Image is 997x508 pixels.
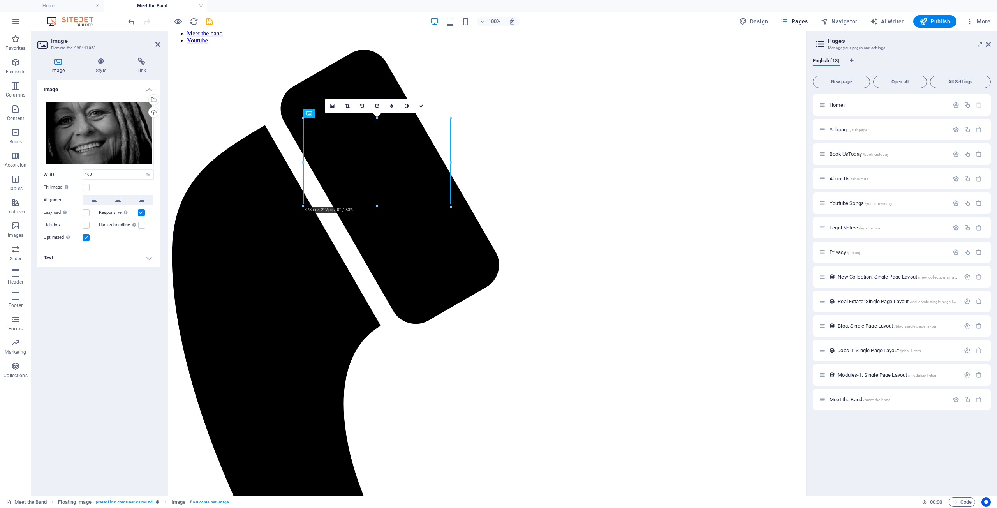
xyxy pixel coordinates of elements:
[953,396,959,403] div: Settings
[830,200,893,206] span: Youtube Songs
[6,69,26,75] p: Elements
[835,299,960,304] div: Real Estate: Single Page Layout/real-estate-single-page-layout
[325,99,340,113] a: Select files from the file manager, stock photos, or upload file(s)
[894,324,937,328] span: /blog-single-page-layout
[851,177,868,181] span: /about-us
[44,173,83,177] label: Width
[355,99,370,113] a: Rotate left 90°
[873,76,927,88] button: Open all
[908,373,937,377] span: /modules-1-item
[414,99,429,113] a: Confirm ( ⌘ ⏎ )
[976,126,982,133] div: Remove
[780,18,808,25] span: Pages
[976,224,982,231] div: Remove
[8,279,23,285] p: Header
[930,497,942,507] span: 00 00
[739,18,768,25] span: Design
[51,44,144,51] h3: Element #ed-998441053
[835,372,960,377] div: Modules-1: Single Page Layout/modules-1-item
[204,17,214,26] button: save
[830,397,891,402] span: Click to open page
[850,128,867,132] span: /subpage
[913,15,956,28] button: Publish
[827,201,949,206] div: Youtube Songs/youtube-songs
[930,76,991,88] button: All Settings
[44,233,83,242] label: Optimized
[835,274,960,279] div: New Collection: Single Page Layout/new-collection-single-page-layout
[44,183,83,192] label: Fit image
[82,58,123,74] h4: Style
[736,15,772,28] div: Design (Ctrl+Alt+Y)
[870,18,904,25] span: AI Writer
[900,349,921,353] span: /jobs-1-item
[847,250,861,255] span: /privacy
[6,209,25,215] p: Features
[953,175,959,182] div: Settings
[976,249,982,256] div: Remove
[919,18,950,25] span: Publish
[838,347,921,353] span: Jobs-1: Single Page Layout
[830,225,880,231] span: Legal Notice
[835,323,960,328] div: Blog: Single Page Layout/blog-single-page-layout
[51,37,160,44] h2: Image
[964,273,971,280] div: Settings
[5,349,26,355] p: Marketing
[976,298,982,305] div: Remove
[830,249,861,255] span: Privacy
[835,348,960,353] div: Jobs-1: Single Page Layout/jobs-1-item
[838,323,937,329] span: Blog: Single Page Layout
[104,2,207,10] h4: Meet the Band
[5,162,26,168] p: Accordion
[830,127,867,132] span: Subpage
[817,15,861,28] button: Navigator
[370,99,384,113] a: Rotate right 90°
[964,102,971,108] div: Duplicate
[830,176,868,182] span: About Us
[964,200,971,206] div: Duplicate
[910,300,963,304] span: /real-estate-single-page-layout
[827,397,949,402] div: Meet the Band/meet-the-band
[99,220,138,230] label: Use as headline
[953,224,959,231] div: Settings
[865,201,893,206] span: /youtube-songs
[188,497,229,507] span: . float-container-image
[964,249,971,256] div: Duplicate
[821,18,858,25] span: Navigator
[829,273,835,280] div: This layout is used as a template for all items (e.g. a blog post) of this collection. The conten...
[934,79,987,84] span: All Settings
[488,17,501,26] h6: 100%
[964,372,971,378] div: Settings
[37,58,82,74] h4: Image
[99,208,138,217] label: Responsive
[953,200,959,206] div: Settings
[964,126,971,133] div: Duplicate
[953,126,959,133] div: Settings
[828,37,991,44] h2: Pages
[44,220,83,230] label: Lightbox
[844,103,846,108] span: /
[966,18,990,25] span: More
[918,275,979,279] span: /new-collection-single-page-layout
[827,152,949,157] div: Book UsToday/book-ustoday
[976,372,982,378] div: Remove
[964,224,971,231] div: Duplicate
[838,298,963,304] span: Real Estate: Single Page Layout
[9,139,22,145] p: Boxes
[8,232,24,238] p: Images
[976,396,982,403] div: Remove
[964,175,971,182] div: Duplicate
[58,497,229,507] nav: breadcrumb
[952,497,972,507] span: Code
[127,17,136,26] i: Undo: Change image (Ctrl+Z)
[477,17,504,26] button: 100%
[976,151,982,157] div: Remove
[9,326,23,332] p: Forms
[95,497,153,507] span: . preset-float-container-v3-round
[827,102,949,108] div: Home/
[813,56,840,67] span: English (13)
[827,127,949,132] div: Subpage/subpage
[976,102,982,108] div: The startpage cannot be deleted
[6,92,25,98] p: Columns
[976,200,982,206] div: Remove
[828,44,975,51] h3: Manage your pages and settings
